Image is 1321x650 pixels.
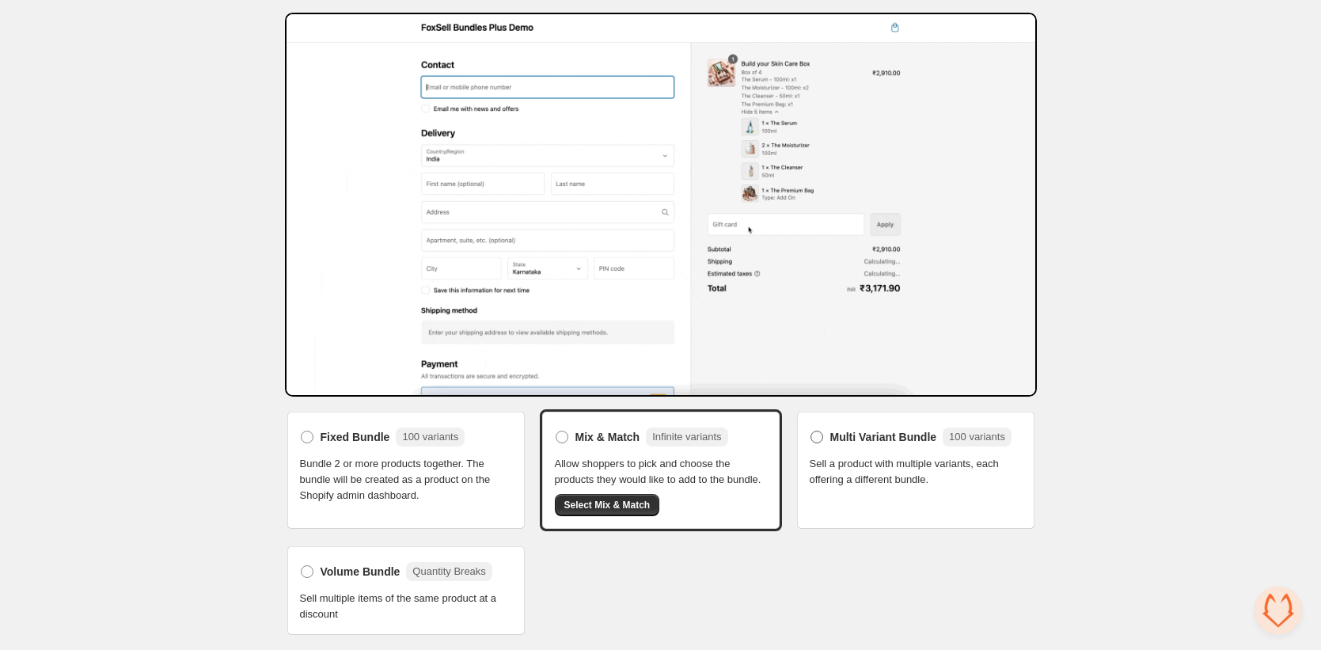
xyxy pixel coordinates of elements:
[321,429,390,445] span: Fixed Bundle
[949,431,1005,443] span: 100 variants
[285,13,1037,397] img: Bundle Preview
[300,456,512,504] span: Bundle 2 or more products together. The bundle will be created as a product on the Shopify admin ...
[321,564,400,580] span: Volume Bundle
[412,565,486,577] span: Quantity Breaks
[830,429,937,445] span: Multi Variant Bundle
[575,429,640,445] span: Mix & Match
[810,456,1022,488] span: Sell a product with multiple variants, each offering a different bundle.
[652,431,721,443] span: Infinite variants
[300,591,512,622] span: Sell multiple items of the same product at a discount
[564,499,651,511] span: Select Mix & Match
[555,494,660,516] button: Select Mix & Match
[555,456,767,488] span: Allow shoppers to pick and choose the products they would like to add to the bundle.
[402,431,458,443] span: 100 variants
[1255,587,1302,634] div: Open chat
